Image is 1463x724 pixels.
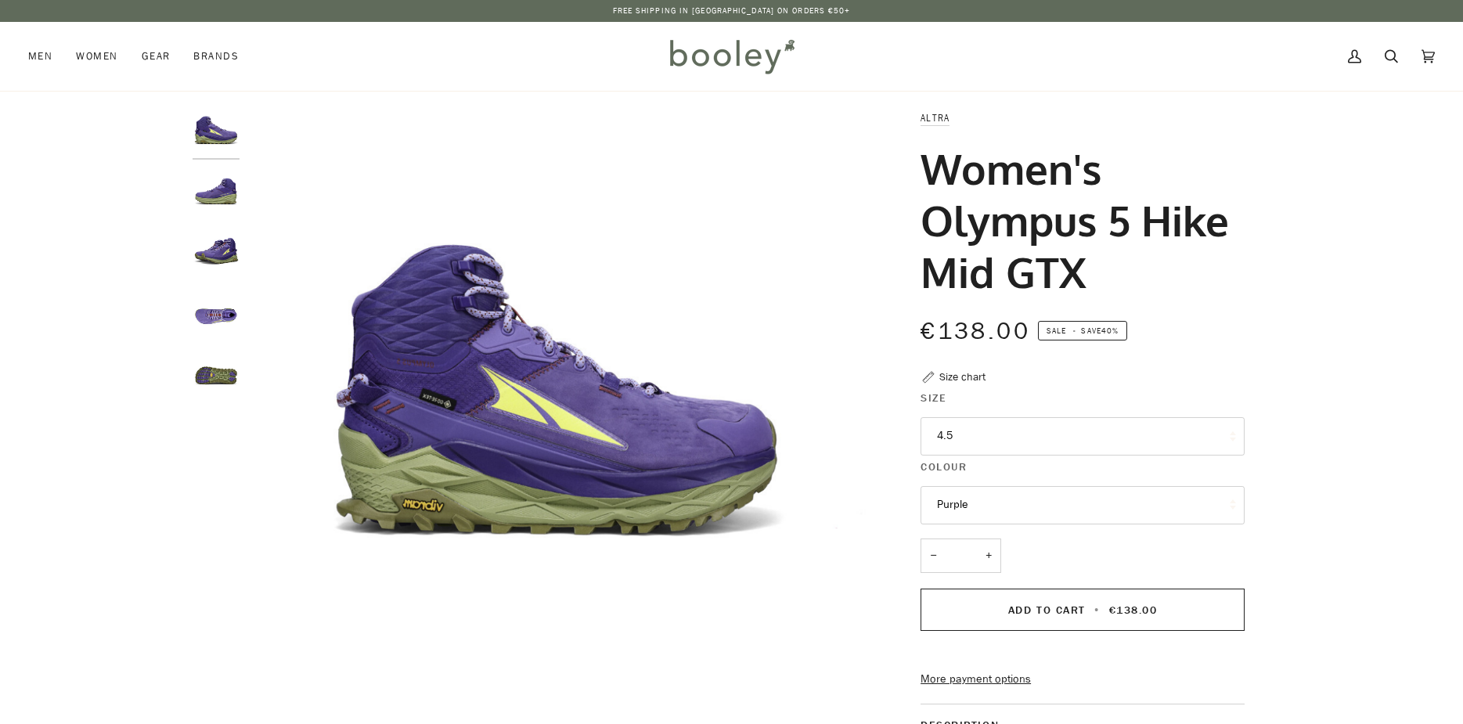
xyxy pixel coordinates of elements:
[193,49,239,64] span: Brands
[976,538,1001,574] button: +
[921,142,1233,297] h1: Women's Olympus 5 Hike Mid GTX
[130,22,182,91] a: Gear
[193,110,240,157] img: Altra Women's Olympus 5 Hike Mid GTX Purple - Booley Galway
[921,390,946,406] span: Size
[1038,321,1127,341] span: Save
[1008,603,1086,618] span: Add to Cart
[921,459,967,475] span: Colour
[921,538,1001,574] input: Quantity
[1109,603,1158,618] span: €138.00
[142,49,171,64] span: Gear
[663,34,800,79] img: Booley
[193,170,240,217] img: Altra Women's Olympus 5 Hike Mid GTX Purple - Booley Galway
[921,486,1245,524] button: Purple
[921,111,950,124] a: Altra
[1068,325,1081,337] em: •
[921,538,946,574] button: −
[64,22,129,91] a: Women
[193,229,240,276] img: Altra Women's Olympus 5 Hike Mid GTX Purple - Booley Galway
[76,49,117,64] span: Women
[921,671,1245,688] a: More payment options
[182,22,250,91] a: Brands
[613,5,851,17] p: Free Shipping in [GEOGRAPHIC_DATA] on Orders €50+
[921,315,1030,348] span: €138.00
[921,417,1245,456] button: 4.5
[1090,603,1104,618] span: •
[939,369,986,385] div: Size chart
[193,290,240,337] img: Altra Women's Olympus 5 Hike Mid GTX Purple - Booley Galway
[1047,325,1066,337] span: Sale
[921,589,1245,631] button: Add to Cart • €138.00
[1101,325,1119,337] span: 40%
[28,49,52,64] span: Men
[193,350,240,397] img: Altra Women's Olympus 5 Hike Mid GTX Purple - Booley Galway
[28,22,64,91] a: Men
